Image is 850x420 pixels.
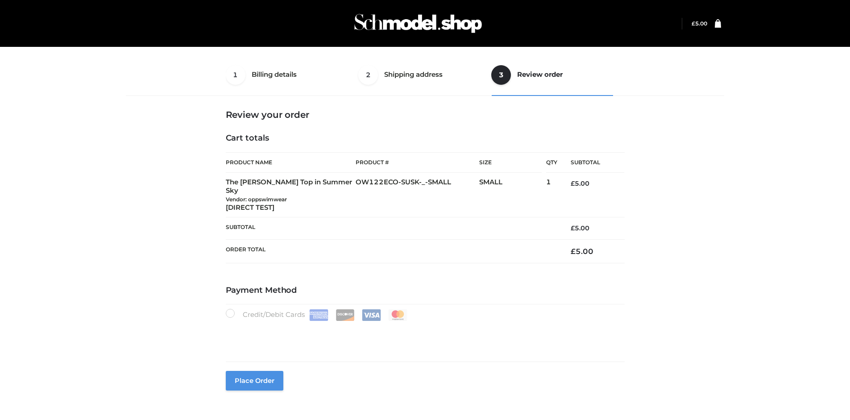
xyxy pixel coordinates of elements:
th: Subtotal [226,217,558,239]
img: Schmodel Admin 964 [351,6,485,41]
bdi: 5.00 [692,20,707,27]
span: £ [571,247,576,256]
img: Amex [309,309,328,321]
button: Place order [226,371,283,391]
h3: Review your order [226,109,625,120]
h4: Payment Method [226,286,625,295]
th: Product Name [226,152,356,173]
th: Qty [546,152,557,173]
span: £ [692,20,695,27]
img: Mastercard [388,309,407,321]
img: Discover [336,309,355,321]
th: Product # [356,152,479,173]
iframe: Secure payment input frame [224,319,623,352]
bdi: 5.00 [571,179,589,187]
bdi: 5.00 [571,247,593,256]
label: Credit/Debit Cards [226,309,408,321]
th: Subtotal [557,153,624,173]
td: SMALL [479,173,546,217]
bdi: 5.00 [571,224,589,232]
th: Order Total [226,239,558,263]
small: Vendor: oppswimwear [226,196,287,203]
span: £ [571,179,575,187]
a: £5.00 [692,20,707,27]
span: £ [571,224,575,232]
img: Visa [362,309,381,321]
td: 1 [546,173,557,217]
h4: Cart totals [226,133,625,143]
th: Size [479,153,542,173]
td: OW122ECO-SUSK-_-SMALL [356,173,479,217]
td: The [PERSON_NAME] Top in Summer Sky [DIRECT TEST] [226,173,356,217]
